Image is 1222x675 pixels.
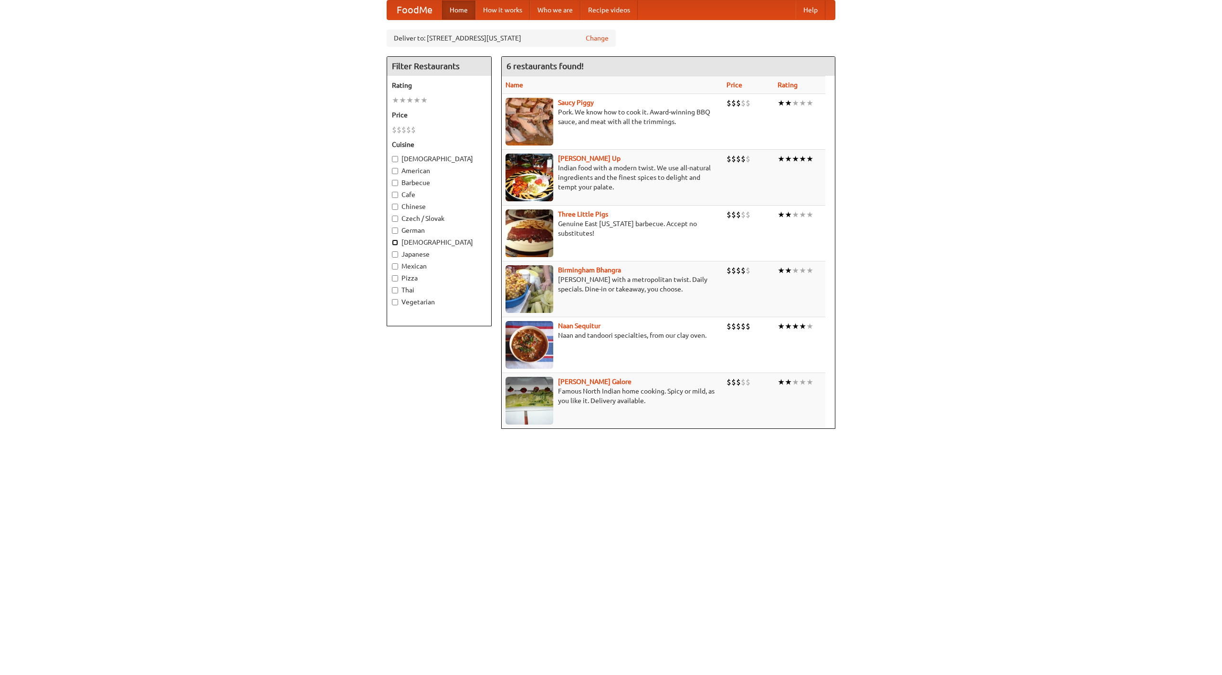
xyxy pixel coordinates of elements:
[727,209,731,220] li: $
[736,265,741,276] li: $
[392,239,398,246] input: [DEMOGRAPHIC_DATA]
[731,265,736,276] li: $
[731,377,736,387] li: $
[392,263,398,270] input: Mexican
[746,209,750,220] li: $
[506,107,719,126] p: Pork. We know how to cook it. Award-winning BBQ sauce, and meat with all the trimmings.
[799,209,806,220] li: ★
[741,377,746,387] li: $
[746,377,750,387] li: $
[392,125,397,135] li: $
[392,299,398,305] input: Vegetarian
[586,33,609,43] a: Change
[392,216,398,222] input: Czech / Slovak
[392,287,398,293] input: Thai
[406,95,413,105] li: ★
[785,377,792,387] li: ★
[392,154,486,164] label: [DEMOGRAPHIC_DATA]
[387,57,491,76] h4: Filter Restaurants
[401,125,406,135] li: $
[411,125,416,135] li: $
[392,297,486,307] label: Vegetarian
[387,30,616,47] div: Deliver to: [STREET_ADDRESS][US_STATE]
[727,81,742,89] a: Price
[727,98,731,108] li: $
[392,249,486,259] label: Japanese
[392,81,486,90] h5: Rating
[727,321,731,332] li: $
[392,95,399,105] li: ★
[799,377,806,387] li: ★
[392,204,398,210] input: Chinese
[392,275,398,281] input: Pizza
[785,154,792,164] li: ★
[806,98,813,108] li: ★
[392,273,486,283] label: Pizza
[558,99,594,106] a: Saucy Piggy
[792,154,799,164] li: ★
[506,331,719,340] p: Naan and tandoori specialties, from our clay oven.
[506,219,719,238] p: Genuine East [US_STATE] barbecue. Accept no substitutes!
[392,140,486,149] h5: Cuisine
[506,163,719,192] p: Indian food with a modern twist. We use all-natural ingredients and the finest spices to delight ...
[731,98,736,108] li: $
[392,180,398,186] input: Barbecue
[558,155,621,162] b: [PERSON_NAME] Up
[558,266,621,274] b: Birmingham Bhangra
[506,275,719,294] p: [PERSON_NAME] with a metropolitan twist. Daily specials. Dine-in or takeaway, you choose.
[746,321,750,332] li: $
[506,377,553,425] img: currygalore.jpg
[392,238,486,247] label: [DEMOGRAPHIC_DATA]
[746,265,750,276] li: $
[475,0,530,20] a: How it works
[799,154,806,164] li: ★
[792,265,799,276] li: ★
[806,154,813,164] li: ★
[392,166,486,176] label: American
[785,265,792,276] li: ★
[442,0,475,20] a: Home
[736,98,741,108] li: $
[558,210,608,218] a: Three Little Pigs
[413,95,421,105] li: ★
[736,209,741,220] li: $
[741,209,746,220] li: $
[392,110,486,120] h5: Price
[392,190,486,199] label: Cafe
[392,285,486,295] label: Thai
[741,98,746,108] li: $
[741,265,746,276] li: $
[792,98,799,108] li: ★
[506,209,553,257] img: littlepigs.jpg
[785,209,792,220] li: ★
[785,98,792,108] li: ★
[392,228,398,234] input: German
[727,377,731,387] li: $
[558,378,632,385] a: [PERSON_NAME] Galore
[558,322,600,330] a: Naan Sequitur
[580,0,638,20] a: Recipe videos
[785,321,792,332] li: ★
[530,0,580,20] a: Who we are
[799,265,806,276] li: ★
[799,98,806,108] li: ★
[792,321,799,332] li: ★
[506,81,523,89] a: Name
[778,98,785,108] li: ★
[806,377,813,387] li: ★
[778,81,798,89] a: Rating
[778,265,785,276] li: ★
[399,95,406,105] li: ★
[778,154,785,164] li: ★
[731,154,736,164] li: $
[731,321,736,332] li: $
[806,265,813,276] li: ★
[746,98,750,108] li: $
[741,154,746,164] li: $
[397,125,401,135] li: $
[387,0,442,20] a: FoodMe
[778,209,785,220] li: ★
[406,125,411,135] li: $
